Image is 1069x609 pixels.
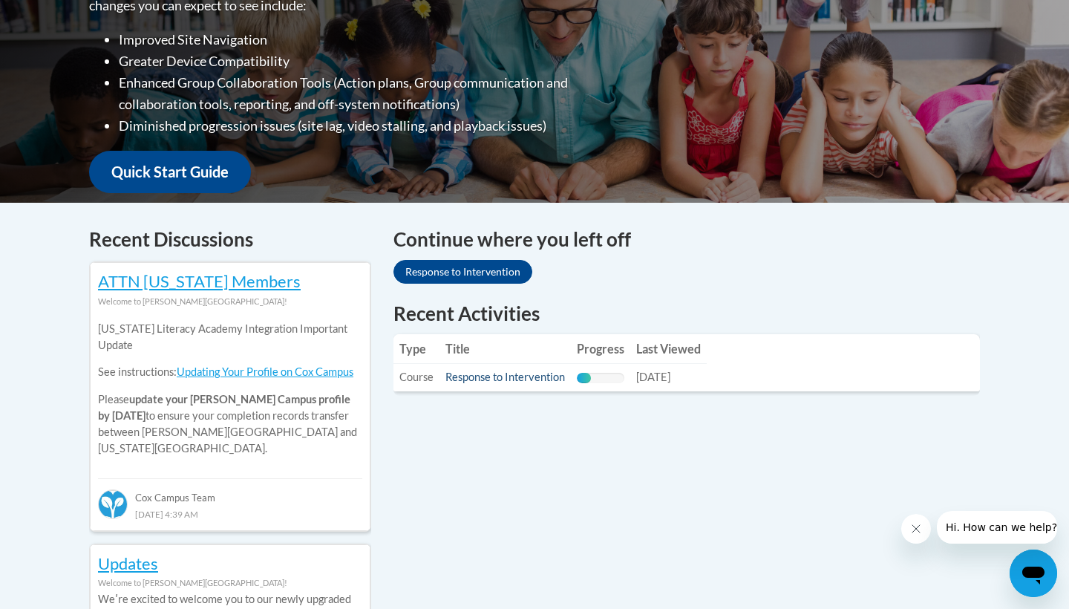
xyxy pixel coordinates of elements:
[98,553,158,573] a: Updates
[937,511,1057,544] iframe: Message from company
[89,151,251,193] a: Quick Start Guide
[98,321,362,354] p: [US_STATE] Literacy Academy Integration Important Update
[98,393,350,422] b: update your [PERSON_NAME] Campus profile by [DATE]
[98,310,362,468] div: Please to ensure your completion records transfer between [PERSON_NAME][GEOGRAPHIC_DATA] and [US_...
[445,371,565,383] a: Response to Intervention
[393,225,980,254] h4: Continue where you left off
[98,293,362,310] div: Welcome to [PERSON_NAME][GEOGRAPHIC_DATA]!
[636,371,670,383] span: [DATE]
[393,300,980,327] h1: Recent Activities
[98,364,362,380] p: See instructions:
[571,334,630,364] th: Progress
[119,51,627,72] li: Greater Device Compatibility
[577,373,591,383] div: Progress, %
[393,260,532,284] a: Response to Intervention
[98,271,301,291] a: ATTN [US_STATE] Members
[901,514,931,544] iframe: Close message
[98,575,362,591] div: Welcome to [PERSON_NAME][GEOGRAPHIC_DATA]!
[98,489,128,519] img: Cox Campus Team
[119,29,627,51] li: Improved Site Navigation
[177,365,353,378] a: Updating Your Profile on Cox Campus
[119,115,627,137] li: Diminished progression issues (site lag, video stalling, and playback issues)
[119,72,627,115] li: Enhanced Group Collaboration Tools (Action plans, Group communication and collaboration tools, re...
[630,334,707,364] th: Last Viewed
[399,371,434,383] span: Course
[89,225,371,254] h4: Recent Discussions
[439,334,571,364] th: Title
[393,334,439,364] th: Type
[98,478,362,505] div: Cox Campus Team
[1010,550,1057,597] iframe: Button to launch messaging window
[98,506,362,522] div: [DATE] 4:39 AM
